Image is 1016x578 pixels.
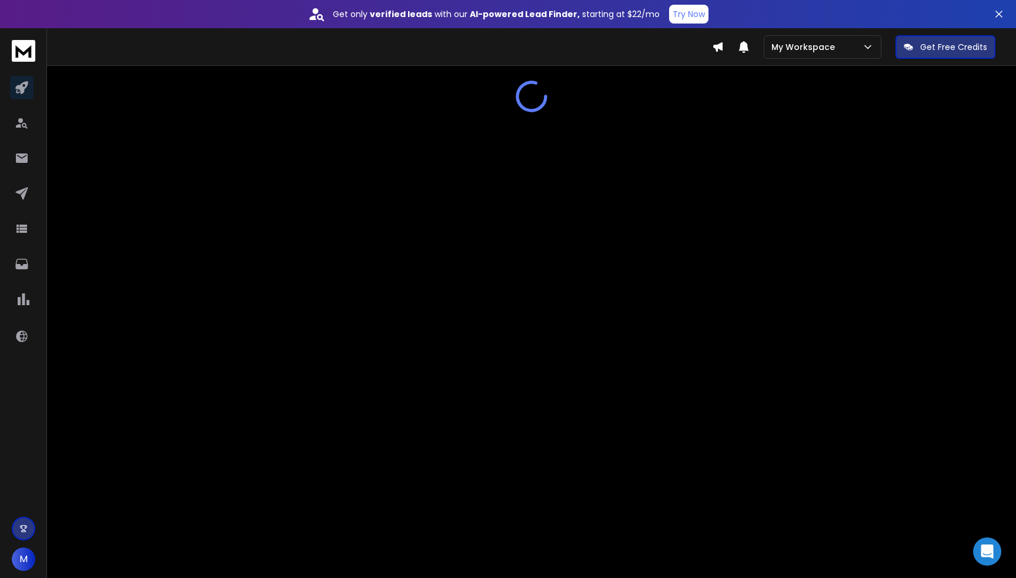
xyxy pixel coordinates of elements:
p: Try Now [673,8,705,20]
button: M [12,547,35,571]
p: Get only with our starting at $22/mo [333,8,660,20]
p: My Workspace [771,41,840,53]
img: logo [12,40,35,62]
button: Get Free Credits [895,35,995,59]
button: Try Now [669,5,708,24]
div: Open Intercom Messenger [973,537,1001,566]
p: Get Free Credits [920,41,987,53]
strong: AI-powered Lead Finder, [470,8,580,20]
strong: verified leads [370,8,432,20]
